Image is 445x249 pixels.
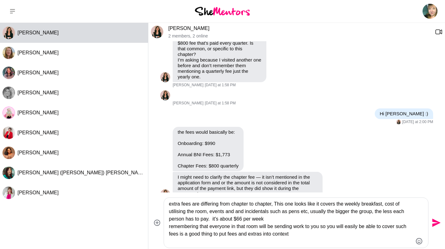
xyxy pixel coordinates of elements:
[2,107,15,119] div: Eloise Tomkins
[178,152,239,157] p: Annual BNI Fees: $1,773
[2,127,15,139] div: Kat Milner
[2,47,15,59] div: Tammy McCann
[2,27,15,39] div: Mariana Queiroz
[17,70,59,75] span: [PERSON_NAME]
[160,90,170,100] img: M
[2,127,15,139] img: K
[17,50,59,55] span: [PERSON_NAME]
[205,101,236,106] time: 2025-10-08T02:58:39.570Z
[2,167,15,179] img: A
[17,170,147,175] span: [PERSON_NAME] ([PERSON_NAME]) [PERSON_NAME]
[2,107,15,119] img: E
[173,83,204,88] span: [PERSON_NAME]
[178,163,239,169] p: Chapter Fees: $800 quarterly
[173,101,204,106] span: [PERSON_NAME]
[205,83,236,88] time: 2025-10-08T02:58:20.118Z
[178,12,261,80] p: Thank you, Deb — that was super helpful! I already started look for a chapter and I will follow y...
[168,33,430,39] p: 2 members , 2 online
[2,27,15,39] img: M
[160,90,170,100] div: Mariana Queiroz
[178,141,239,146] p: Onboarding: $990
[160,189,170,199] img: M
[151,26,163,38] div: Mariana Queiroz
[380,111,428,117] p: Hi [PERSON_NAME] :)
[2,147,15,159] img: R
[178,129,239,135] p: the fees would basically be:
[402,120,433,125] time: 2025-10-08T03:00:15.147Z
[178,174,318,197] p: I might need to clarify the chapter fee — it isn’t mentioned in the application form and or the a...
[2,67,15,79] img: J
[396,120,401,124] img: M
[17,30,59,35] span: [PERSON_NAME]
[423,4,438,19] img: Deb Ashton
[169,200,413,245] textarea: Type your message
[2,47,15,59] img: T
[17,130,59,135] span: [PERSON_NAME]
[17,90,59,95] span: [PERSON_NAME]
[195,7,250,15] img: She Mentors Logo
[2,167,15,179] div: Amy (Nhan) Leong
[17,110,59,115] span: [PERSON_NAME]
[2,187,15,199] div: Vanessa Victor
[160,189,170,199] div: Mariana Queiroz
[428,216,443,230] button: Send
[160,72,170,82] div: Mariana Queiroz
[396,120,401,124] div: Mariana Queiroz
[168,26,210,31] a: [PERSON_NAME]
[151,26,163,38] img: M
[160,72,170,82] img: M
[415,237,423,245] button: Emoji picker
[2,147,15,159] div: Rani Dhaschainey
[17,150,59,155] span: [PERSON_NAME]
[2,87,15,99] div: Jenny Andrews
[17,190,59,195] span: [PERSON_NAME]
[2,87,15,99] img: J
[2,187,15,199] img: V
[2,67,15,79] div: Jill Absolom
